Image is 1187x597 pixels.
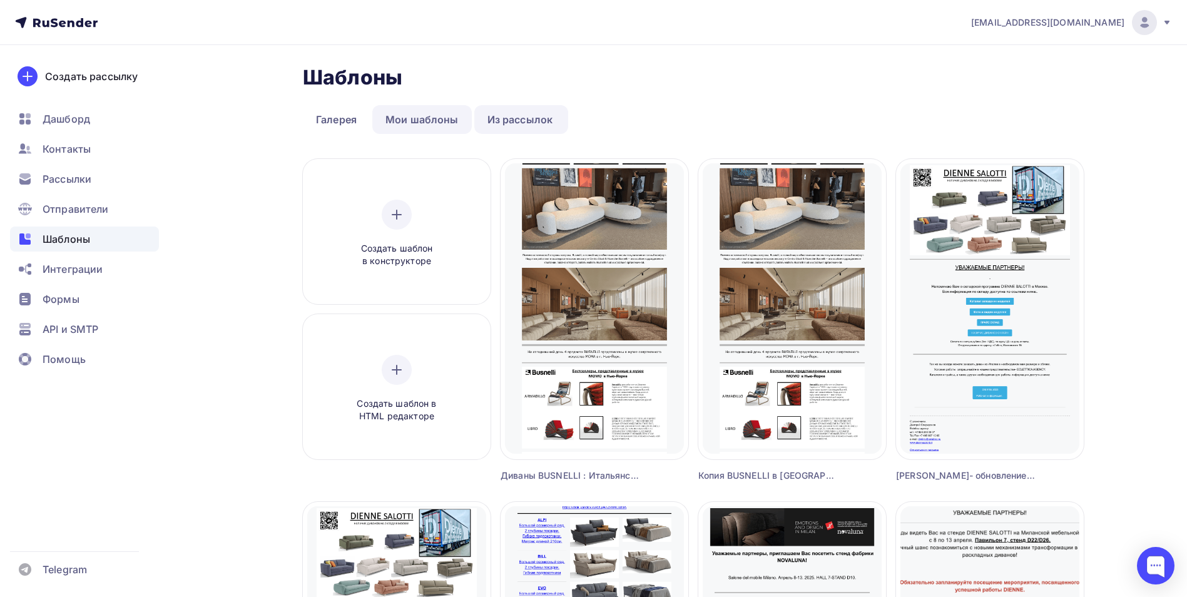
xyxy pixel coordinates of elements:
span: Создать шаблон в HTML редакторе [337,397,456,423]
span: Контакты [43,141,91,156]
div: Копия BUSNELLI в [GEOGRAPHIC_DATA]: Итальянская роскошь вернулась! Информация по фабрике и услови... [698,469,839,482]
div: [PERSON_NAME]- обновление складской программы. [896,469,1037,482]
span: Интеграции [43,262,103,277]
div: Создать рассылку [45,69,138,84]
a: Формы [10,287,159,312]
a: Мои шаблоны [372,105,472,134]
span: Отправители [43,202,109,217]
span: Рассылки [43,171,91,186]
span: [EMAIL_ADDRESS][DOMAIN_NAME] [971,16,1124,29]
span: API и SMTP [43,322,98,337]
a: Рассылки [10,166,159,191]
span: Формы [43,292,79,307]
a: [EMAIL_ADDRESS][DOMAIN_NAME] [971,10,1172,35]
span: Шаблоны [43,232,90,247]
a: Шаблоны [10,227,159,252]
span: Telegram [43,562,87,577]
a: Галерея [303,105,370,134]
h2: Шаблоны [303,65,402,90]
a: Отправители [10,196,159,222]
span: Создать шаблон в конструкторе [337,242,456,268]
a: Из рассылок [474,105,566,134]
span: Помощь [43,352,86,367]
a: Дашборд [10,106,159,131]
a: Контакты [10,136,159,161]
div: Диваны BUSNELLI : Итальянская роскошь вернулась! Информация по фабрике и условия работы. [501,469,641,482]
span: Дашборд [43,111,90,126]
